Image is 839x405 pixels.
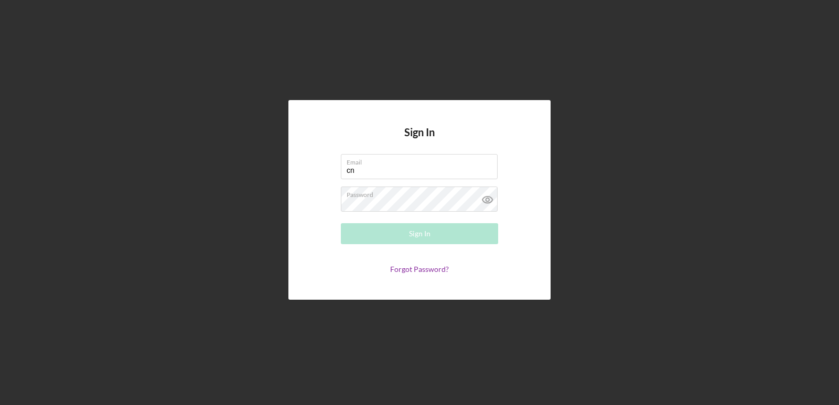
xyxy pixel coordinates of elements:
[341,223,498,244] button: Sign In
[409,223,431,244] div: Sign In
[390,265,449,273] a: Forgot Password?
[404,126,435,154] h4: Sign In
[347,187,498,199] label: Password
[347,155,498,166] label: Email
